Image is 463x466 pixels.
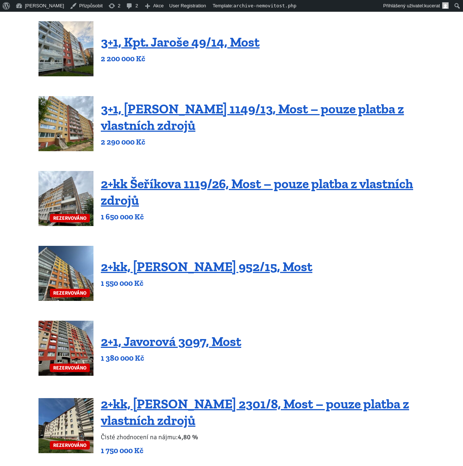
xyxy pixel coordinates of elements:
[38,321,93,376] a: REZERVOVÁNO
[50,364,90,372] span: REZERVOVÁNO
[50,214,90,222] span: REZERVOVÁNO
[101,259,312,274] a: 2+kk, [PERSON_NAME] 952/15, Most
[101,432,425,442] p: Čisté zhodnocení na nájmu:
[101,445,425,456] p: 1 750 000 Kč
[50,441,90,449] span: REZERVOVÁNO
[101,54,260,64] p: 2 200 000 Kč
[101,34,260,50] a: 3+1, Kpt. Jaroše 49/14, Most
[101,212,425,222] p: 1 650 000 Kč
[38,246,93,301] a: REZERVOVÁNO
[233,3,296,8] span: archive-nemovitost.php
[101,396,409,428] a: 2+kk, [PERSON_NAME] 2301/8, Most – pouze platba z vlastních zdrojů
[101,353,241,363] p: 1 380 000 Kč
[424,3,440,8] span: kucerat
[101,176,413,208] a: 2+kk Šeříkova 1119/26, Most – pouze platba z vlastních zdrojů
[38,398,93,453] a: REZERVOVÁNO
[50,289,90,297] span: REZERVOVÁNO
[178,433,198,441] b: 4,80 %
[101,278,312,288] p: 1 550 000 Kč
[101,101,404,133] a: 3+1, [PERSON_NAME] 1149/13, Most – pouze platba z vlastních zdrojů
[101,137,425,147] p: 2 290 000 Kč
[101,334,241,349] a: 2+1, Javorová 3097, Most
[38,171,93,226] a: REZERVOVÁNO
